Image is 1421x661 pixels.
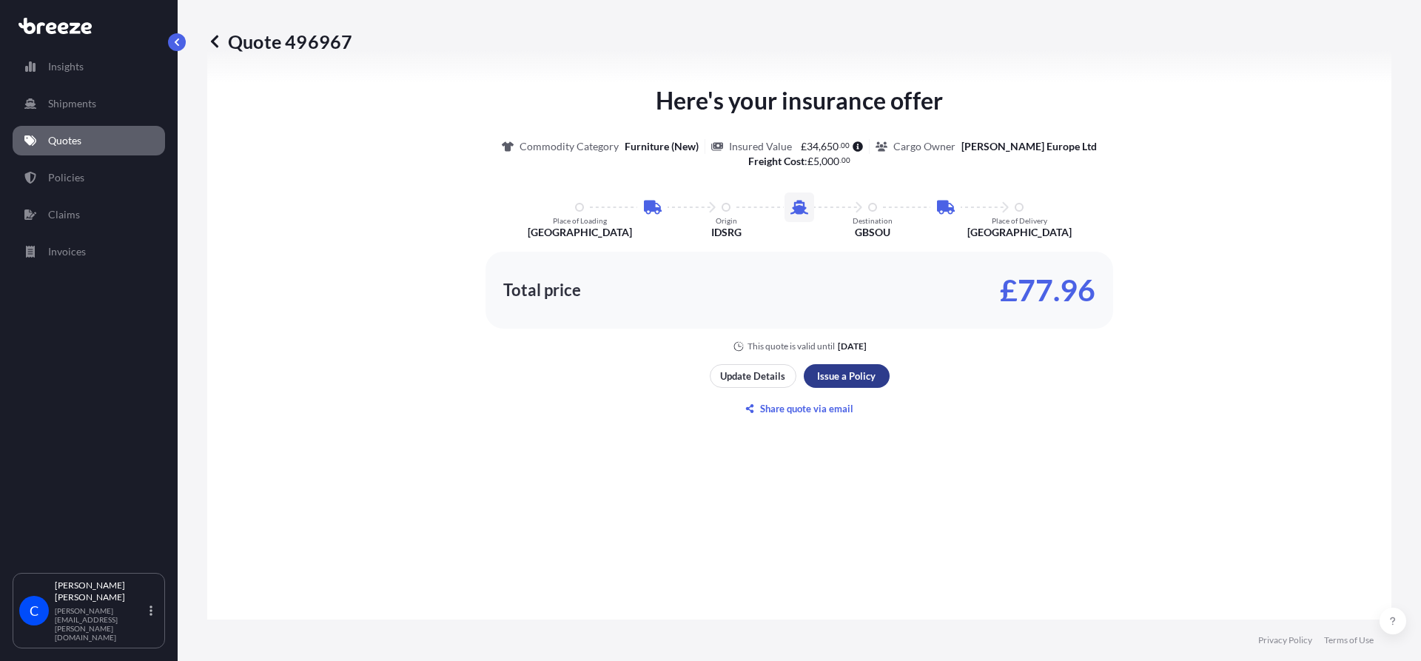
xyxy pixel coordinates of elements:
[839,143,841,148] span: .
[822,156,839,167] span: 000
[729,139,792,154] p: Insured Value
[55,606,147,642] p: [PERSON_NAME][EMAIL_ADDRESS][PERSON_NAME][DOMAIN_NAME]
[48,59,84,74] p: Insights
[48,96,96,111] p: Shipments
[821,141,839,152] span: 650
[760,401,853,416] p: Share quote via email
[819,141,821,152] span: ,
[48,244,86,259] p: Invoices
[13,200,165,229] a: Claims
[13,89,165,118] a: Shipments
[13,163,165,192] a: Policies
[520,139,619,154] p: Commodity Category
[807,141,819,152] span: 34
[207,30,352,53] p: Quote 496967
[893,139,955,154] p: Cargo Owner
[855,225,890,240] p: GBSOU
[48,170,84,185] p: Policies
[840,158,841,163] span: .
[625,139,699,154] p: Furniture (New)
[961,139,1097,154] p: [PERSON_NAME] Europe Ltd
[720,369,785,383] p: Update Details
[48,133,81,148] p: Quotes
[841,143,850,148] span: 00
[992,216,1047,225] p: Place of Delivery
[819,156,822,167] span: ,
[13,126,165,155] a: Quotes
[801,141,807,152] span: £
[716,216,737,225] p: Origin
[1324,634,1374,646] a: Terms of Use
[528,225,632,240] p: [GEOGRAPHIC_DATA]
[48,207,80,222] p: Claims
[503,283,581,298] p: Total price
[841,158,850,163] span: 00
[1258,634,1312,646] a: Privacy Policy
[710,364,796,388] button: Update Details
[711,225,742,240] p: IDSRG
[838,340,867,352] p: [DATE]
[55,580,147,603] p: [PERSON_NAME] [PERSON_NAME]
[817,369,876,383] p: Issue a Policy
[13,237,165,266] a: Invoices
[813,156,819,167] span: 5
[710,397,890,420] button: Share quote via email
[656,83,943,118] p: Here's your insurance offer
[13,52,165,81] a: Insights
[30,603,38,618] span: C
[748,155,804,167] b: Freight Cost
[853,216,893,225] p: Destination
[1000,278,1095,302] p: £77.96
[967,225,1072,240] p: [GEOGRAPHIC_DATA]
[804,364,890,388] button: Issue a Policy
[748,154,851,169] p: :
[807,156,813,167] span: £
[553,216,607,225] p: Place of Loading
[748,340,835,352] p: This quote is valid until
